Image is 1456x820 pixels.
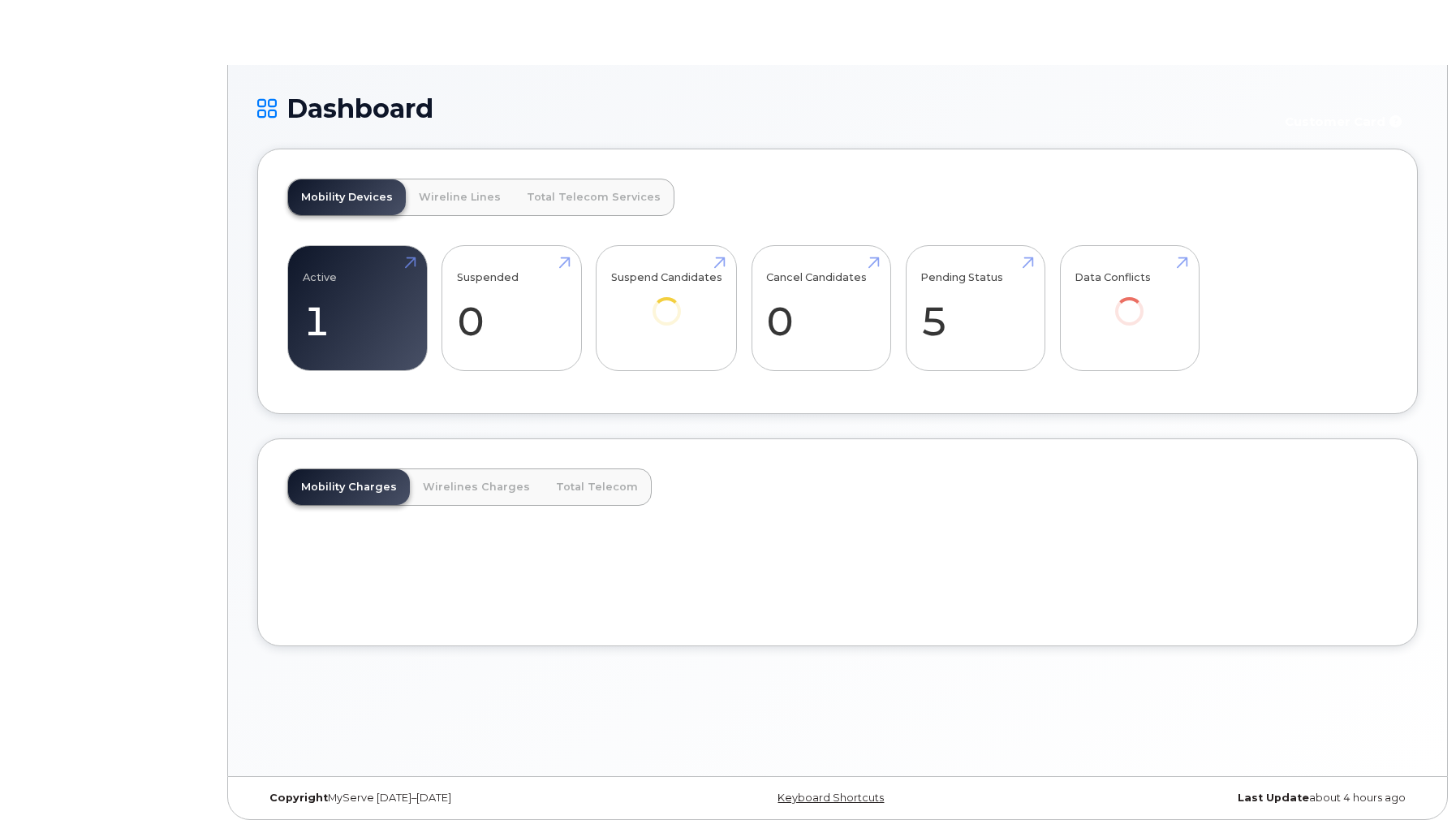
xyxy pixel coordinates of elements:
[1075,255,1184,348] a: Data Conflicts
[1272,107,1418,136] button: Customer Card
[288,469,410,505] a: Mobility Charges
[257,94,1264,123] h1: Dashboard
[611,255,722,348] a: Suspend Candidates
[1238,792,1309,804] strong: Last Update
[1031,792,1418,805] div: about 4 hours ago
[766,255,876,362] a: Cancel Candidates 0
[457,255,566,362] a: Suspended 0
[257,792,644,805] div: MyServe [DATE]–[DATE]
[406,179,514,215] a: Wireline Lines
[303,255,412,362] a: Active 1
[288,179,406,215] a: Mobility Devices
[269,792,328,804] strong: Copyright
[543,469,651,505] a: Total Telecom
[514,179,674,215] a: Total Telecom Services
[920,255,1030,362] a: Pending Status 5
[410,469,543,505] a: Wirelines Charges
[778,792,884,804] a: Keyboard Shortcuts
